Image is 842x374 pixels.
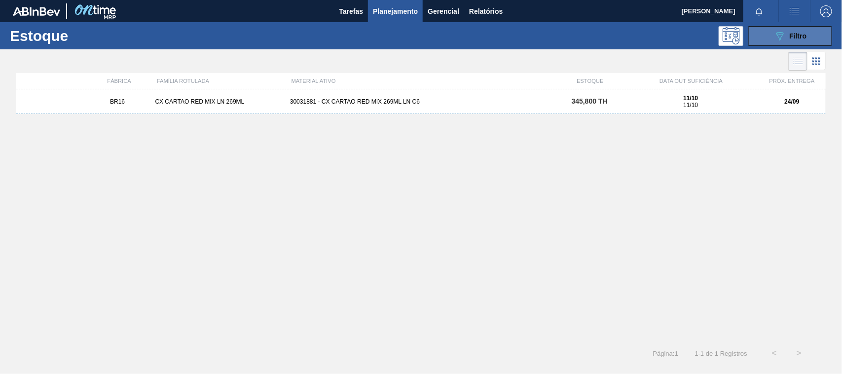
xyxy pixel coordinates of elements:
[820,5,832,17] img: Logout
[373,5,418,17] span: Planejamento
[683,102,698,109] span: 11/10
[789,52,807,71] div: Visão em Lista
[110,98,125,105] span: BR16
[683,95,698,102] strong: 11/10
[790,32,807,40] span: Filtro
[339,5,363,17] span: Tarefas
[787,341,811,366] button: >
[785,98,800,105] strong: 24/09
[693,350,747,357] span: 1 - 1 de 1 Registros
[748,26,832,46] button: Filtro
[288,78,557,84] div: MATERIAL ATIVO
[556,78,623,84] div: ESTOQUE
[762,341,787,366] button: <
[789,5,801,17] img: userActions
[13,7,60,16] img: TNhmsLtSVTkK8tSr43FrP2fwEKptu5GPRR3wAAAABJRU5ErkJggg==
[10,30,154,41] h1: Estoque
[286,98,556,105] div: 30031881 - CX CARTAO RED MIX 269ML LN C6
[572,97,608,105] span: 345,800 TH
[85,78,152,84] div: FÁBRICA
[153,78,288,84] div: FAMÍLIA ROTULADA
[624,78,759,84] div: DATA OUT SUFICIÊNCIA
[743,4,775,18] button: Notificações
[807,52,826,71] div: Visão em Cards
[759,78,826,84] div: PRÓX. ENTREGA
[428,5,459,17] span: Gerencial
[719,26,743,46] div: Pogramando: nenhum usuário selecionado
[151,98,286,105] div: CX CARTAO RED MIX LN 269ML
[469,5,503,17] span: Relatórios
[653,350,678,357] span: Página : 1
